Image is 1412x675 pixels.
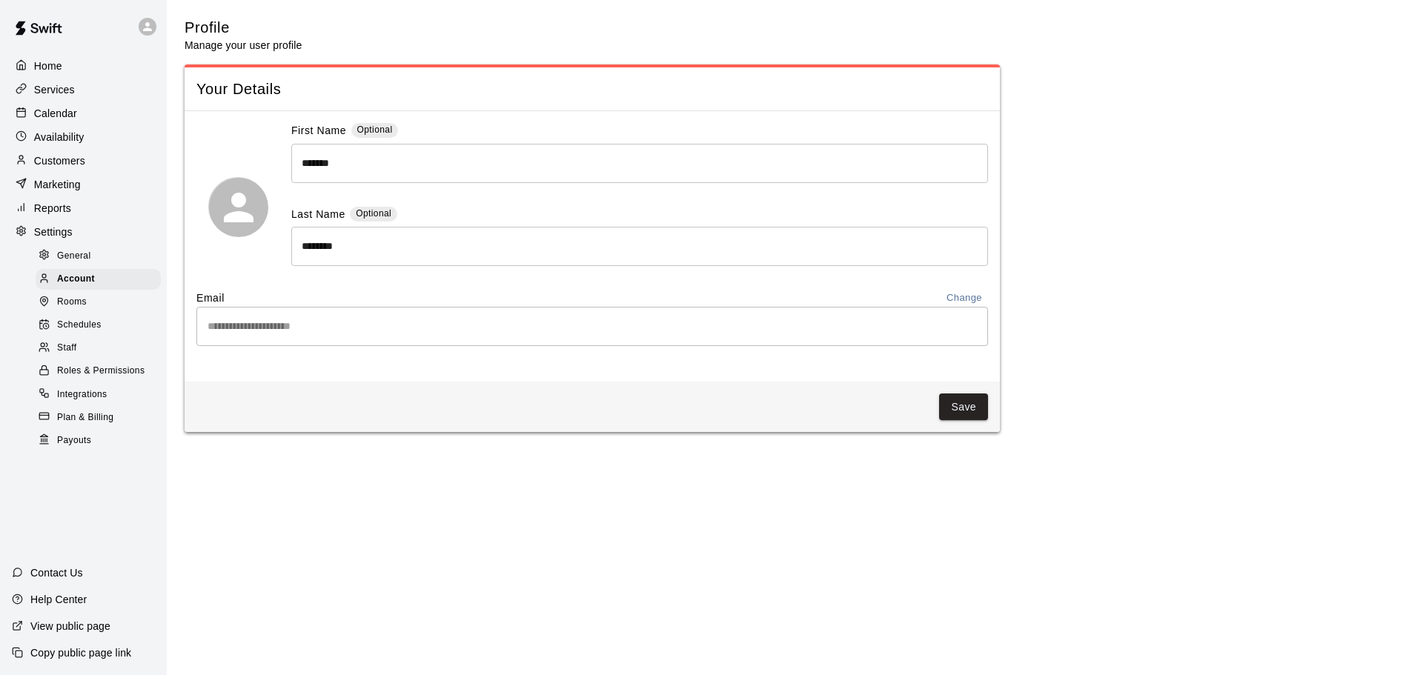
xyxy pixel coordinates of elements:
[291,123,346,140] label: First Name
[57,388,107,402] span: Integrations
[939,393,988,421] button: Save
[34,106,77,121] p: Calendar
[36,408,161,428] div: Plan & Billing
[36,246,161,267] div: General
[12,221,155,243] a: Settings
[12,173,155,196] a: Marketing
[12,102,155,124] a: Calendar
[34,225,73,239] p: Settings
[36,267,167,290] a: Account
[57,433,91,448] span: Payouts
[34,177,81,192] p: Marketing
[34,130,84,144] p: Availability
[36,385,161,405] div: Integrations
[185,18,302,38] h5: Profile
[36,314,167,337] a: Schedules
[36,291,167,314] a: Rooms
[57,295,87,310] span: Rooms
[36,360,167,383] a: Roles & Permissions
[57,272,95,287] span: Account
[36,337,167,360] a: Staff
[356,208,391,219] span: Optional
[36,406,167,429] a: Plan & Billing
[34,82,75,97] p: Services
[12,150,155,172] a: Customers
[34,153,85,168] p: Customers
[57,410,113,425] span: Plan & Billing
[291,207,345,224] label: Last Name
[36,429,167,452] a: Payouts
[36,269,161,290] div: Account
[36,315,161,336] div: Schedules
[196,290,225,305] label: Email
[12,126,155,148] a: Availability
[57,364,145,379] span: Roles & Permissions
[30,592,87,607] p: Help Center
[36,245,167,267] a: General
[12,197,155,219] a: Reports
[30,619,110,634] p: View public page
[36,361,161,382] div: Roles & Permissions
[185,38,302,53] p: Manage your user profile
[57,341,76,356] span: Staff
[36,292,161,313] div: Rooms
[30,565,83,580] p: Contact Us
[57,318,102,333] span: Schedules
[30,645,131,660] p: Copy public page link
[36,430,161,451] div: Payouts
[34,201,71,216] p: Reports
[36,338,161,359] div: Staff
[34,59,62,73] p: Home
[12,79,155,101] a: Services
[357,124,393,135] span: Optional
[941,290,988,307] button: Change
[36,383,167,406] a: Integrations
[12,55,155,77] a: Home
[57,249,91,264] span: General
[196,79,988,99] span: Your Details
